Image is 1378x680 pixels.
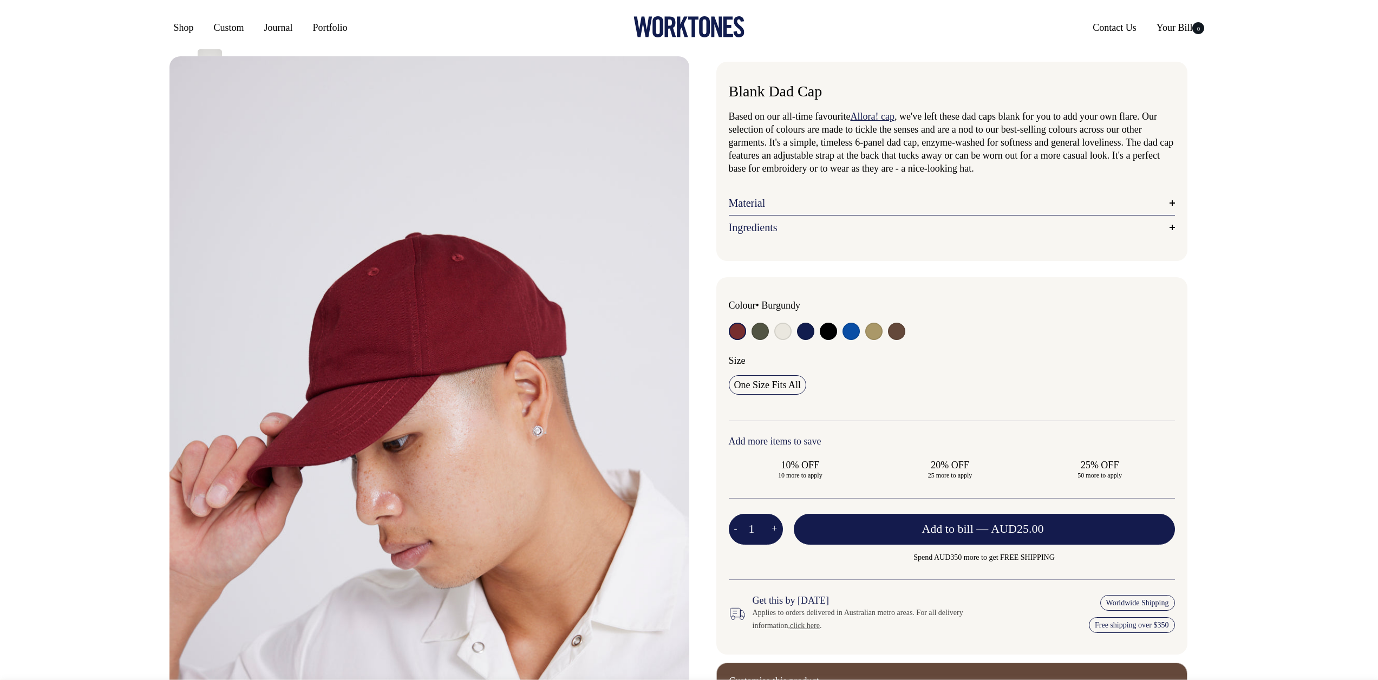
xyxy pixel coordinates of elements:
[729,221,1175,234] a: Ingredients
[1034,459,1166,472] span: 25% OFF
[198,49,222,87] img: washed-khaki
[729,197,1175,210] a: Material
[210,18,249,37] a: Custom
[729,519,743,540] button: -
[1088,18,1141,37] a: Contact Us
[309,18,352,37] a: Portfolio
[790,622,820,630] a: click here
[1028,455,1172,483] input: 25% OFF 50 more to apply
[878,455,1022,483] input: 20% OFF 25 more to apply
[766,519,782,540] button: +
[1034,472,1166,480] span: 50 more to apply
[734,459,867,472] span: 10% OFF
[1152,18,1209,37] a: Your Bill0
[729,375,807,395] input: One Size Fits All
[884,459,1016,472] span: 20% OFF
[753,606,972,632] div: Applies to orders delivered in Australian metro areas. For all delivery information, .
[260,18,297,37] a: Journal
[1192,22,1204,34] span: 0
[729,455,872,483] input: 10% OFF 10 more to apply
[169,18,198,37] a: Shop
[734,378,801,391] span: One Size Fits All
[734,472,867,480] span: 10 more to apply
[884,472,1016,480] span: 25 more to apply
